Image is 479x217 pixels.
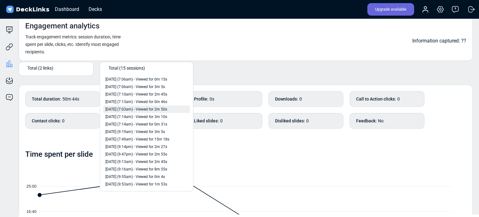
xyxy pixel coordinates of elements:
[105,159,167,165] span: [DATE] (9:13am) - Viewed for 2m 45s
[32,96,61,102] b: Total duration :
[367,3,414,16] div: Upgrade available
[105,99,167,105] span: [DATE] (7:13am) - Viewed for 0m 46s
[25,34,121,54] small: Track engagement metrics: session duration, time spent per slide, clicks, etc. Identify most enga...
[27,209,36,214] tspan: 16:40
[299,96,302,101] span: 0
[105,129,165,135] span: [DATE] (9:19am) - Viewed for 3m 5s
[356,118,377,124] b: Feedback :
[194,118,219,124] b: Liked slides :
[109,65,145,71] span: Total (15 sessions)
[194,96,208,102] b: Profile :
[62,118,65,123] span: 0
[85,5,105,13] div: Decks
[25,150,93,159] h4: Time spent per slide
[275,118,305,124] b: Disliked slides :
[105,174,165,180] span: [DATE] (9:55am) - Viewed for 0m 4s
[105,121,167,127] span: [DATE] (7:14am) - Viewed for 0m 31s
[105,76,167,82] span: [DATE] (7:06am) - Viewed for 0m 15s
[356,96,396,102] b: Call to Action clicks :
[32,118,61,124] b: Contact clicks :
[105,144,167,150] span: [DATE] (9:14pm) - Viewed for 2m 27s
[105,84,165,90] span: [DATE] (7:06am) - Viewed for 3m 5s
[378,118,384,123] span: No
[275,96,298,102] b: Downloads :
[52,5,82,13] div: Dashboard
[25,22,99,31] h4: Engagement analytics
[27,65,53,71] span: Total (2 links)
[105,151,167,157] span: [DATE] (9:47pm) - Viewed for 2m 55s
[105,91,167,97] span: [DATE] (7:10am) - Viewed for 2m 45s
[105,114,167,120] span: [DATE] (7:14am) - Viewed for 3m 10s
[5,5,50,14] img: DeckLinks
[210,96,214,101] span: 0s
[105,181,167,187] span: [DATE] (9:53am) - Viewed for 1m 53s
[220,118,223,123] span: 0
[105,166,167,172] span: [DATE] (9:16am) - Viewed for 8m 55s
[306,118,309,123] span: 0
[412,36,466,46] div: Information captured: ??
[397,96,400,101] span: 0
[27,184,36,189] tspan: 25:00
[105,136,169,142] span: [DATE] (7:49am) - Viewed for 15m 18s
[105,106,167,112] span: [DATE] (7:03am) - Viewed for 2m 50s
[62,96,79,101] span: 50m 44s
